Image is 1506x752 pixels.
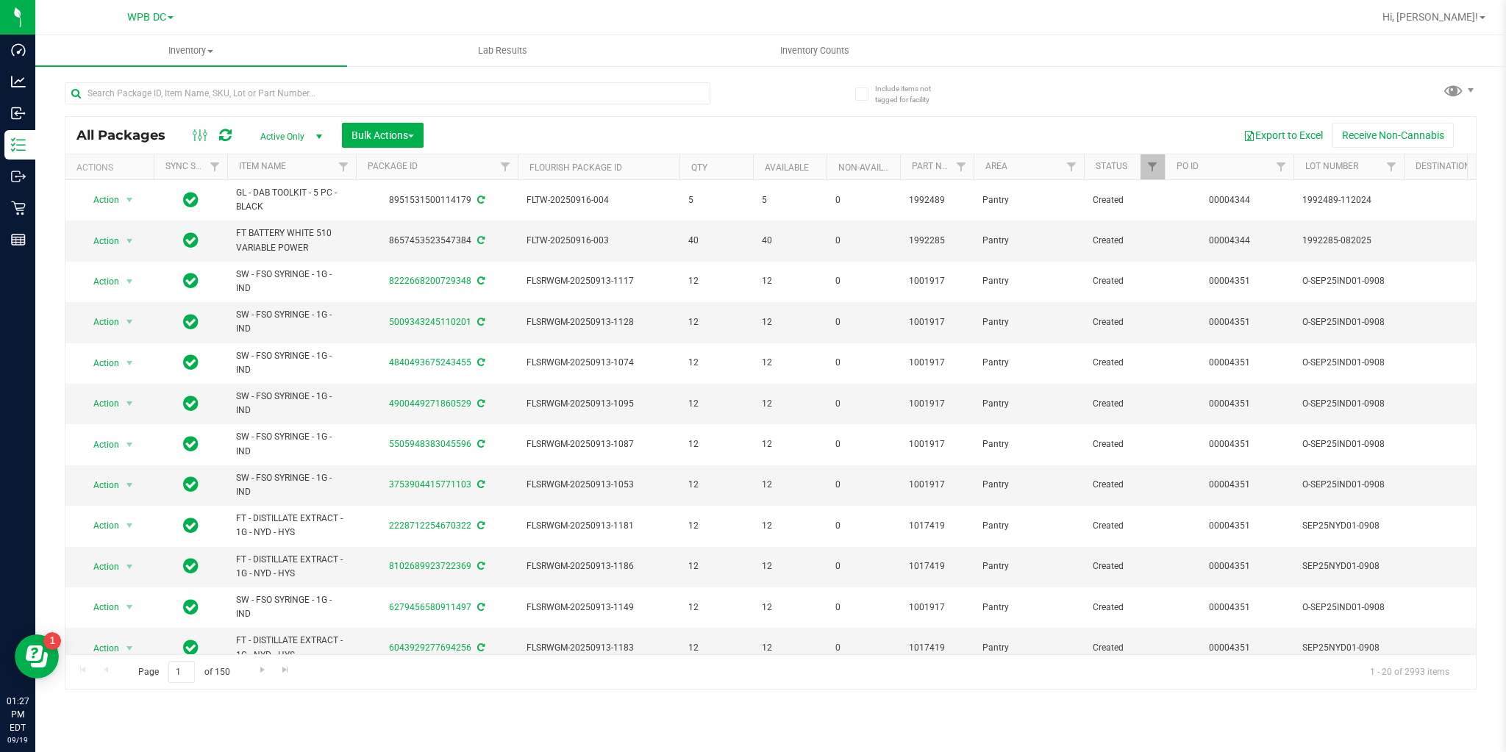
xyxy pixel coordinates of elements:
a: 4900449271860529 [389,398,471,409]
inline-svg: Inbound [11,106,26,121]
a: 00004351 [1209,357,1250,368]
span: Page of 150 [126,661,242,684]
span: Created [1093,641,1156,655]
span: Sync from Compliance System [475,317,485,327]
span: FLSRWGM-20250913-1053 [527,478,671,492]
a: Filter [1269,154,1293,179]
span: Action [80,231,120,251]
a: Non-Available [838,162,904,173]
span: Pantry [982,601,1075,615]
span: 5 [762,193,818,207]
span: Pantry [982,437,1075,451]
span: Action [80,312,120,332]
a: PO ID [1177,161,1199,171]
span: SW - FSO SYRINGE - 1G - IND [236,430,347,458]
span: Pantry [982,356,1075,370]
span: O-SEP25IND01-0908 [1302,274,1395,288]
span: 0 [835,234,891,248]
span: 12 [762,437,818,451]
span: select [121,515,139,536]
span: In Sync [183,597,199,617]
span: Sync from Compliance System [475,602,485,612]
span: 1992489-112024 [1302,193,1395,207]
a: Go to the next page [251,661,273,681]
a: 00004351 [1209,439,1250,449]
span: 1017419 [909,641,965,655]
span: O-SEP25IND01-0908 [1302,437,1395,451]
span: SW - FSO SYRINGE - 1G - IND [236,268,347,296]
span: In Sync [183,230,199,251]
span: 1001917 [909,397,965,411]
span: SW - FSO SYRINGE - 1G - IND [236,390,347,418]
span: Action [80,597,120,617]
span: Action [80,475,120,495]
span: Include items not tagged for facility [875,83,949,105]
a: 00004351 [1209,561,1250,571]
a: Filter [1380,154,1404,179]
span: 0 [835,641,891,655]
span: FLSRWGM-20250913-1186 [527,559,671,573]
span: 12 [762,315,818,329]
span: FLSRWGM-20250913-1117 [527,274,671,288]
span: 12 [688,356,744,370]
span: Action [80,556,120,577]
a: Qty [691,162,707,173]
span: 0 [835,437,891,451]
span: 40 [688,234,744,248]
span: Action [80,638,120,659]
a: 4840493675243455 [389,357,471,368]
span: 1001917 [909,478,965,492]
span: 12 [762,397,818,411]
inline-svg: Outbound [11,169,26,184]
a: Filter [332,154,356,179]
iframe: Resource center unread badge [43,632,61,650]
a: Filter [203,154,227,179]
a: Go to the last page [275,661,296,681]
span: Created [1093,397,1156,411]
span: 0 [835,274,891,288]
span: 12 [688,478,744,492]
a: 8102689923722369 [389,561,471,571]
span: In Sync [183,312,199,332]
span: 0 [835,559,891,573]
span: Pantry [982,274,1075,288]
span: FLSRWGM-20250913-1095 [527,397,671,411]
span: select [121,556,139,577]
inline-svg: Retail [11,201,26,215]
span: O-SEP25IND01-0908 [1302,315,1395,329]
span: select [121,475,139,495]
span: select [121,271,139,292]
span: Sync from Compliance System [475,276,485,286]
span: Sync from Compliance System [475,357,485,368]
span: GL - DAB TOOLKIT - 5 PC - BLACK [236,186,347,214]
span: All Packages [76,127,180,143]
span: O-SEP25IND01-0908 [1302,601,1395,615]
span: Pantry [982,397,1075,411]
a: 00004344 [1209,235,1250,246]
a: Flourish Package ID [529,162,622,173]
span: In Sync [183,352,199,373]
span: In Sync [183,393,199,414]
span: 1001917 [909,601,965,615]
span: Created [1093,356,1156,370]
span: 0 [835,315,891,329]
span: 12 [688,641,744,655]
span: Inventory Counts [760,44,869,57]
a: Sync Status [165,161,222,171]
span: 12 [688,437,744,451]
span: 0 [835,397,891,411]
span: FLSRWGM-20250913-1183 [527,641,671,655]
span: O-SEP25IND01-0908 [1302,397,1395,411]
span: FLSRWGM-20250913-1181 [527,519,671,533]
a: Filter [949,154,974,179]
span: SEP25NYD01-0908 [1302,559,1395,573]
span: 12 [762,519,818,533]
span: Action [80,515,120,536]
span: SW - FSO SYRINGE - 1G - IND [236,471,347,499]
span: Sync from Compliance System [475,561,485,571]
a: 8222668200729348 [389,276,471,286]
span: Pantry [982,193,1075,207]
span: FLSRWGM-20250913-1149 [527,601,671,615]
span: 12 [762,356,818,370]
a: 2228712254670322 [389,520,471,531]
